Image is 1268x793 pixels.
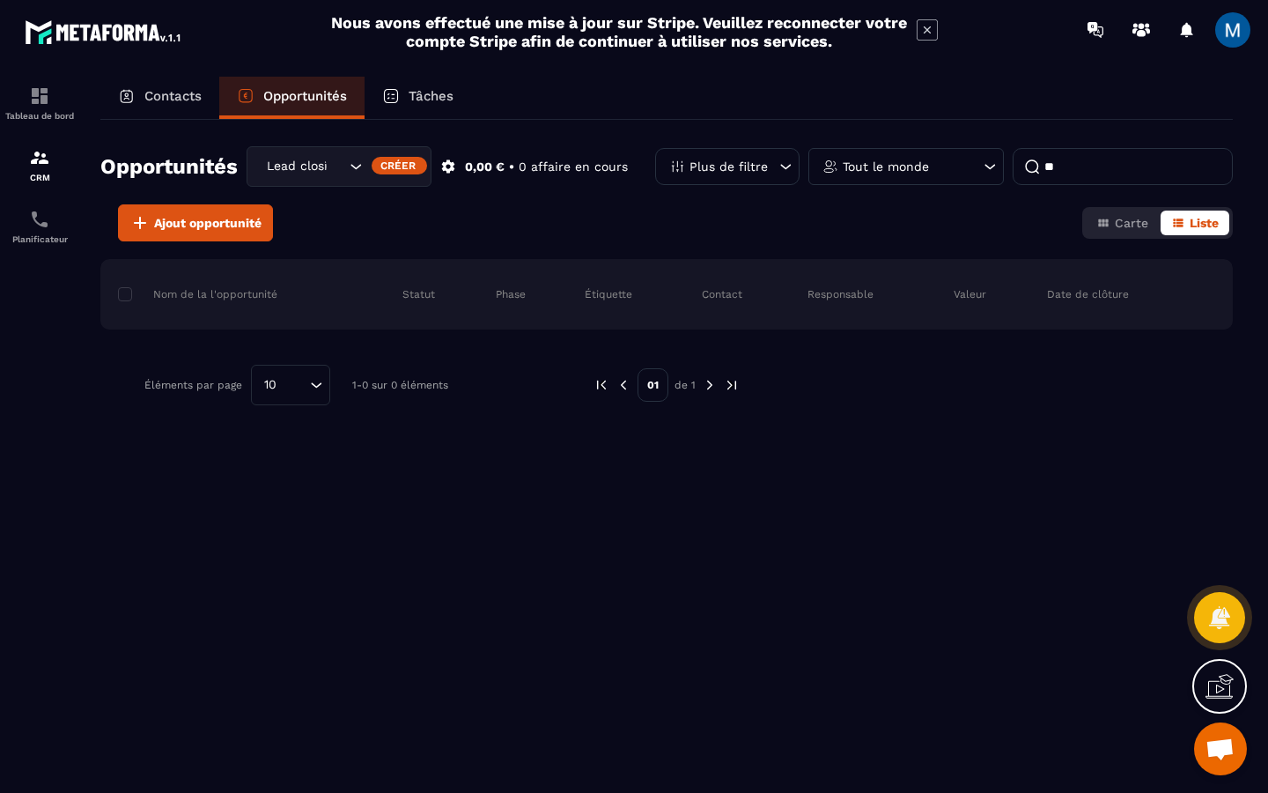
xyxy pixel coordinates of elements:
span: 10 [258,375,283,395]
p: 0,00 € [465,159,505,175]
img: formation [29,147,50,168]
p: Tout le monde [843,160,929,173]
div: Search for option [251,365,330,405]
p: Étiquette [585,287,632,301]
p: 01 [638,368,668,402]
a: Contacts [100,77,219,119]
button: Ajout opportunité [118,204,273,241]
input: Search for option [328,157,345,176]
p: Contact [702,287,742,301]
p: Éléments par page [144,379,242,391]
span: Liste [1190,216,1219,230]
p: Valeur [954,287,986,301]
p: 0 affaire en cours [519,159,628,175]
p: Date de clôture [1047,287,1129,301]
p: • [509,159,514,175]
img: next [702,377,718,393]
p: Nom de la l'opportunité [118,287,277,301]
p: Tableau de bord [4,111,75,121]
p: 1-0 sur 0 éléments [352,379,448,391]
p: de 1 [675,378,696,392]
img: formation [29,85,50,107]
h2: Nous avons effectué une mise à jour sur Stripe. Veuillez reconnecter votre compte Stripe afin de ... [330,13,908,50]
input: Search for option [283,375,306,395]
img: prev [616,377,631,393]
button: Carte [1086,211,1159,235]
img: logo [25,16,183,48]
img: prev [593,377,609,393]
p: Responsable [807,287,874,301]
span: Carte [1115,216,1148,230]
a: formationformationCRM [4,134,75,196]
a: Opportunités [219,77,365,119]
p: Phase [496,287,526,301]
span: Ajout opportunité [154,214,262,232]
a: schedulerschedulerPlanificateur [4,196,75,257]
p: Contacts [144,88,202,104]
p: Plus de filtre [689,160,768,173]
img: scheduler [29,209,50,230]
div: Search for option [247,146,431,187]
p: Statut [402,287,435,301]
a: Ouvrir le chat [1194,723,1247,775]
img: next [724,377,740,393]
span: Lead closing [262,157,328,176]
p: CRM [4,173,75,182]
h2: Opportunités [100,149,238,184]
a: Tâches [365,77,471,119]
a: formationformationTableau de bord [4,72,75,134]
p: Tâches [409,88,453,104]
p: Opportunités [263,88,347,104]
button: Liste [1161,211,1229,235]
div: Créer [372,157,427,174]
p: Planificateur [4,234,75,244]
